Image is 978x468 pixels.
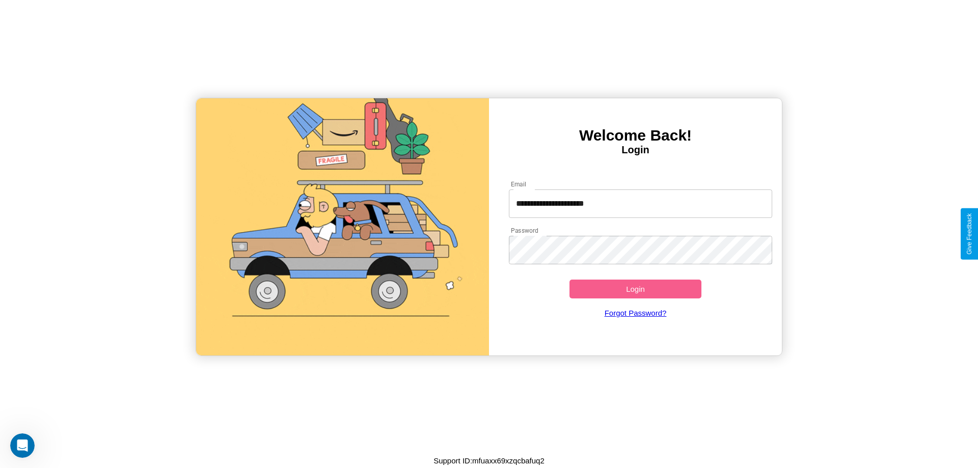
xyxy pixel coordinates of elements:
label: Password [511,226,538,235]
h4: Login [489,144,782,156]
label: Email [511,180,527,188]
div: Give Feedback [966,213,973,255]
p: Support ID: mfuaxx69xzqcbafuq2 [433,454,545,467]
a: Forgot Password? [504,298,768,327]
iframe: Intercom live chat [10,433,35,458]
h3: Welcome Back! [489,127,782,144]
img: gif [196,98,489,355]
button: Login [569,280,701,298]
